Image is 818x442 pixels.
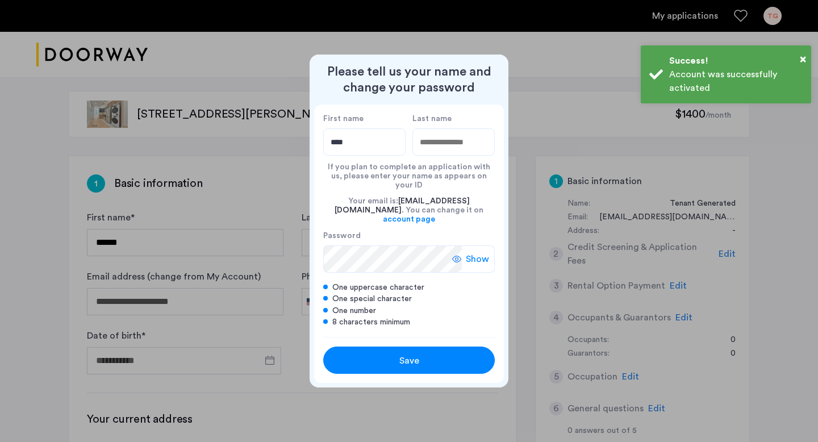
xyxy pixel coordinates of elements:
[323,347,495,374] button: button
[466,252,489,266] span: Show
[323,114,406,124] label: First name
[323,190,495,231] div: Your email is: . You can change it on
[383,215,435,224] a: account page
[323,231,462,241] label: Password
[323,305,495,316] div: One number
[323,316,495,328] div: 8 characters minimum
[323,293,495,305] div: One special character
[399,354,419,368] span: Save
[800,53,806,65] span: ×
[412,114,495,124] label: Last name
[669,54,803,68] div: Success!
[669,68,803,95] div: Account was successfully activated
[335,197,470,214] span: [EMAIL_ADDRESS][DOMAIN_NAME]
[323,156,495,190] div: If you plan to complete an application with us, please enter your name as appears on your ID
[314,64,504,95] h2: Please tell us your name and change your password
[323,282,495,293] div: One uppercase character
[800,51,806,68] button: Close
